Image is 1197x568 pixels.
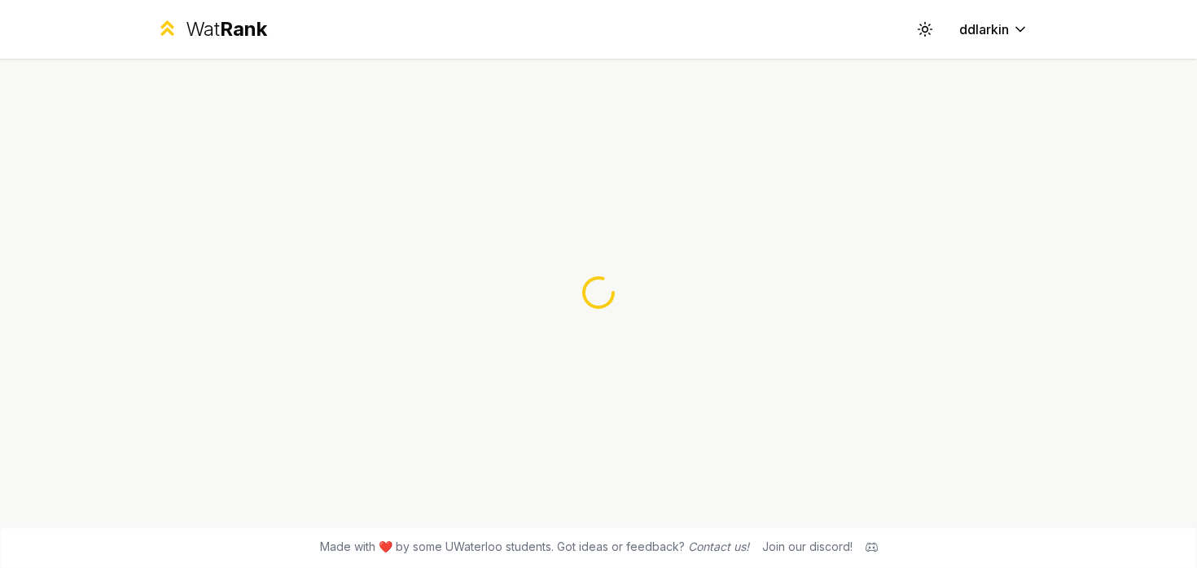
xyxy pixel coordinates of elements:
span: ddlarkin [959,20,1009,39]
div: Join our discord! [762,539,853,555]
button: ddlarkin [946,15,1041,44]
span: Rank [220,17,267,41]
a: Contact us! [688,539,749,553]
a: WatRank [156,16,267,42]
span: Made with ❤️ by some UWaterloo students. Got ideas or feedback? [320,539,749,555]
div: Wat [186,16,267,42]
